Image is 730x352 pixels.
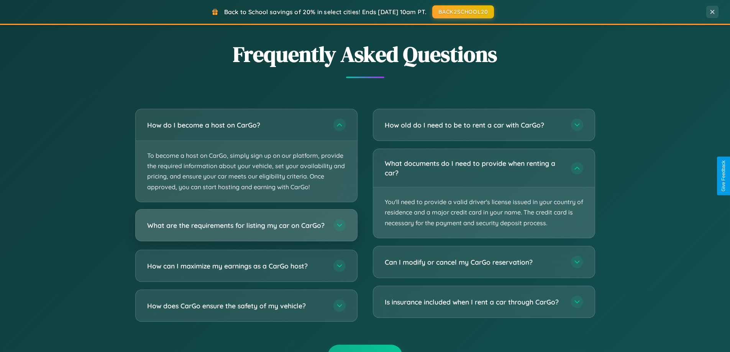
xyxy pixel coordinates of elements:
h3: Is insurance included when I rent a car through CarGo? [385,297,563,307]
h2: Frequently Asked Questions [135,39,595,69]
h3: How old do I need to be to rent a car with CarGo? [385,120,563,130]
h3: Can I modify or cancel my CarGo reservation? [385,257,563,267]
h3: What documents do I need to provide when renting a car? [385,159,563,177]
span: Back to School savings of 20% in select cities! Ends [DATE] 10am PT. [224,8,427,16]
h3: How do I become a host on CarGo? [147,120,326,130]
h3: How does CarGo ensure the safety of my vehicle? [147,301,326,310]
p: You'll need to provide a valid driver's license issued in your country of residence and a major c... [373,187,595,238]
h3: What are the requirements for listing my car on CarGo? [147,220,326,230]
div: Give Feedback [721,160,726,192]
p: To become a host on CarGo, simply sign up on our platform, provide the required information about... [136,141,357,202]
h3: How can I maximize my earnings as a CarGo host? [147,261,326,270]
button: BACK2SCHOOL20 [432,5,494,18]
